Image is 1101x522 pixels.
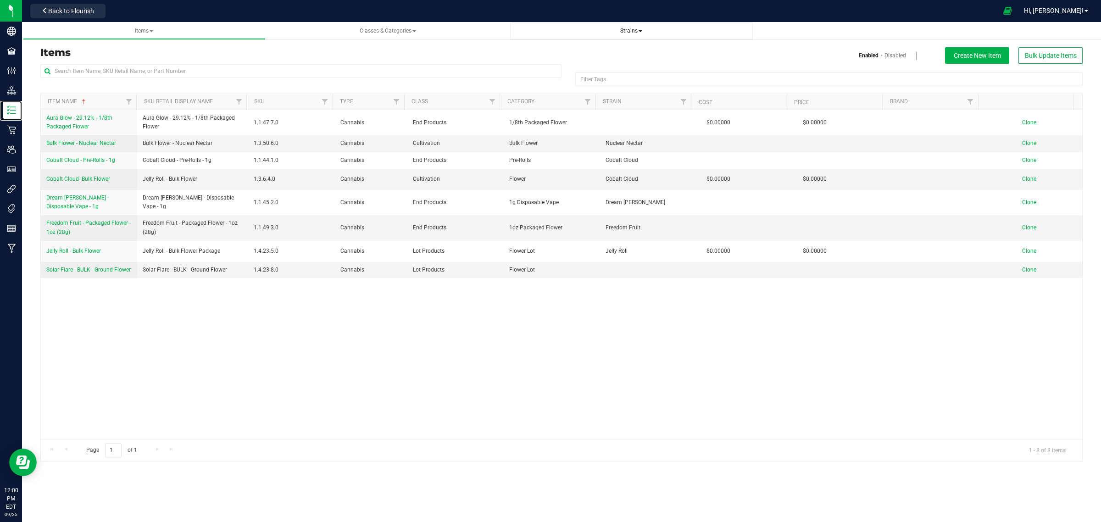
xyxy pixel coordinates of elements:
a: Cobalt Cloud- Bulk Flower [46,175,110,183]
input: Search Item Name, SKU Retail Name, or Part Number [40,64,562,78]
span: Cannabis [340,198,402,207]
span: 1.1.44.1.0 [254,156,329,165]
span: $0.00000 [798,172,831,186]
span: Clone [1022,199,1036,205]
span: 1.1.47.7.0 [254,118,329,127]
span: Lot Products [413,247,498,255]
a: Brand [890,98,908,105]
a: Clone [1022,157,1045,163]
a: Bulk Flower - Nuclear Nectar [46,139,116,148]
span: Lot Products [413,266,498,274]
span: Solar Flare - BULK - Ground Flower [46,267,131,273]
a: Cobalt Cloud - Pre-Rolls - 1g [46,156,115,165]
a: Price [794,99,809,106]
span: Jelly Roll [606,247,691,255]
span: Clone [1022,224,1036,231]
inline-svg: Configuration [7,66,16,75]
h3: Items [40,47,555,58]
button: Create New Item [945,47,1009,64]
span: Flower Lot [509,247,595,255]
span: $0.00000 [798,244,831,258]
iframe: Resource center [9,449,37,476]
a: Cost [699,99,712,106]
span: End Products [413,156,498,165]
a: Clone [1022,119,1045,126]
span: Clone [1022,248,1036,254]
a: Dream [PERSON_NAME] - Disposable Vape - 1g [46,194,132,211]
a: Type [340,98,353,105]
a: Filter [676,94,691,110]
a: SKU [254,98,265,105]
span: Jelly Roll - Bulk Flower [143,175,197,183]
a: Clone [1022,267,1045,273]
inline-svg: Distribution [7,86,16,95]
span: Pre-Rolls [509,156,595,165]
p: 12:00 PM EDT [4,486,18,511]
input: 1 [105,443,122,457]
span: 1.1.49.3.0 [254,223,329,232]
a: Strain [603,98,622,105]
button: Back to Flourish [30,4,106,18]
span: Clone [1022,119,1036,126]
span: Freedom Fruit [606,223,691,232]
inline-svg: Tags [7,204,16,213]
span: Strains [620,28,642,34]
span: Clone [1022,267,1036,273]
span: Create New Item [954,52,1001,59]
span: Dream [PERSON_NAME] - Disposable Vape - 1g [143,194,243,211]
span: Clone [1022,176,1036,182]
span: Solar Flare - BULK - Ground Flower [143,266,227,274]
a: Filter [231,94,246,110]
span: Cultivation [413,139,498,148]
span: Clone [1022,157,1036,163]
span: $0.00000 [702,244,735,258]
span: Cannabis [340,247,402,255]
a: Clone [1022,248,1045,254]
a: Filter [580,94,595,110]
span: 1oz Packaged Flower [509,223,595,232]
span: Aura Glow - 29.12% - 1/8th Packaged Flower [143,114,243,131]
inline-svg: Users [7,145,16,154]
span: Cobalt Cloud [606,175,691,183]
span: Cobalt Cloud- Bulk Flower [46,176,110,182]
span: Classes & Categories [360,28,416,34]
span: 1.4.23.8.0 [254,266,329,274]
span: End Products [413,118,498,127]
a: Jelly Roll - Bulk Flower [46,247,101,255]
a: Clone [1022,199,1045,205]
span: $0.00000 [798,116,831,129]
span: Page of 1 [78,443,145,457]
span: Bulk Flower [509,139,595,148]
a: Filter [484,94,500,110]
span: End Products [413,223,498,232]
span: Nuclear Nectar [606,139,691,148]
p: 09/25 [4,511,18,518]
inline-svg: Retail [7,125,16,134]
span: 1.3.6.4.0 [254,175,329,183]
inline-svg: Facilities [7,46,16,56]
a: Class [411,98,428,105]
a: Solar Flare - BULK - Ground Flower [46,266,131,274]
span: Cobalt Cloud [606,156,691,165]
span: Jelly Roll - Bulk Flower Package [143,247,220,255]
span: 1/8th Packaged Flower [509,118,595,127]
a: Filter [962,94,978,110]
inline-svg: Inventory [7,106,16,115]
a: Disabled [884,51,906,60]
span: Cobalt Cloud - Pre-Rolls - 1g [46,157,115,163]
span: Cultivation [413,175,498,183]
span: Back to Flourish [48,7,94,15]
span: Flower [509,175,595,183]
span: Freedom Fruit - Packaged Flower - 1oz (28g) [143,219,243,236]
a: Item Name [48,98,88,105]
span: Cannabis [340,175,402,183]
a: Clone [1022,224,1045,231]
button: Bulk Update Items [1018,47,1083,64]
inline-svg: Manufacturing [7,244,16,253]
span: Items [135,28,153,34]
span: Cannabis [340,266,402,274]
inline-svg: User Roles [7,165,16,174]
inline-svg: Company [7,27,16,36]
span: Bulk Flower - Nuclear Nectar [143,139,212,148]
span: 1 - 8 of 8 items [1022,443,1073,457]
